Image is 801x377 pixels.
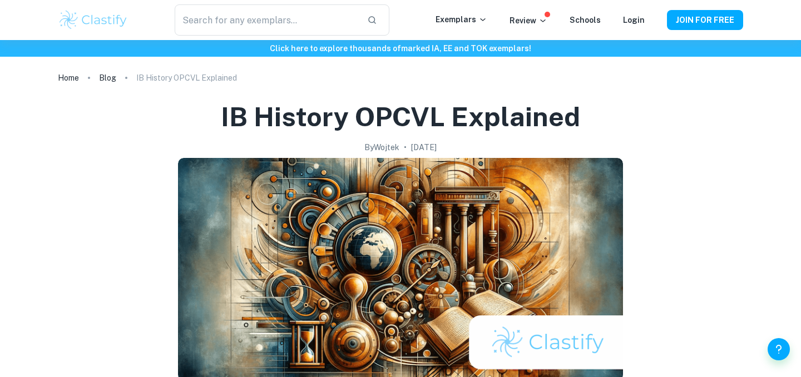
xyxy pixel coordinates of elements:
a: Schools [570,16,601,24]
h1: IB History OPCVL Explained [221,99,580,135]
button: Help and Feedback [768,338,790,360]
p: • [404,141,407,153]
button: JOIN FOR FREE [667,10,743,30]
h2: [DATE] [411,141,437,153]
input: Search for any exemplars... [175,4,358,36]
p: Review [510,14,547,27]
a: Home [58,70,79,86]
p: IB History OPCVL Explained [136,72,237,84]
h2: By Wojtek [364,141,399,153]
a: Blog [99,70,116,86]
p: Exemplars [436,13,487,26]
a: Login [623,16,645,24]
img: Clastify logo [58,9,128,31]
h6: Click here to explore thousands of marked IA, EE and TOK exemplars ! [2,42,799,54]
